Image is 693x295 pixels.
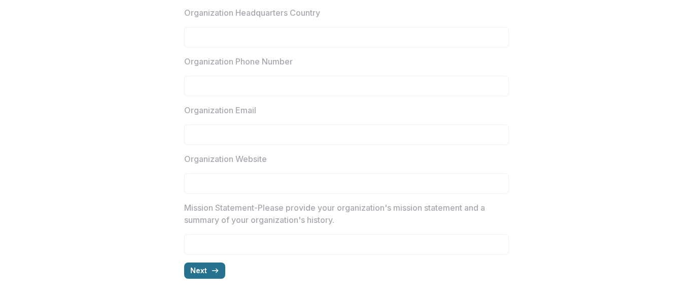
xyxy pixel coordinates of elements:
[184,202,503,226] p: Mission Statement-Please provide your organization's mission statement and a summary of your orga...
[184,55,293,68] p: Organization Phone Number
[184,153,267,165] p: Organization Website
[184,104,256,116] p: Organization Email
[184,7,320,19] p: Organization Headquarters Country
[184,263,225,279] button: Next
